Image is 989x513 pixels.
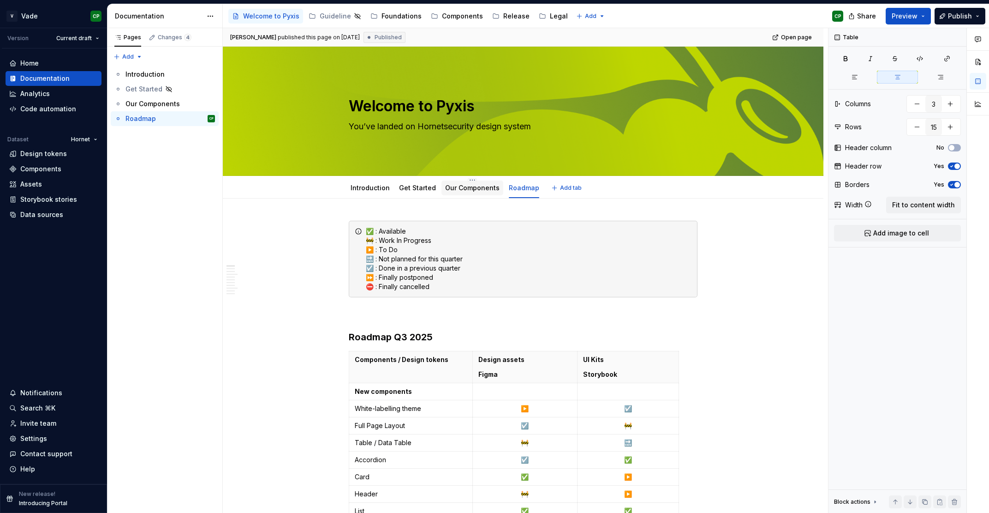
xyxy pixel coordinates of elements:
[355,404,467,413] p: White-labelling theme
[21,12,38,21] div: Vade
[834,498,870,506] div: Block actions
[936,144,944,151] label: No
[845,162,882,171] div: Header row
[583,355,673,364] p: UI Kits
[845,122,862,132] div: Rows
[6,102,101,116] a: Code automation
[228,9,303,24] a: Welcome to Pyxis
[125,70,165,79] div: Introduction
[209,114,214,123] div: CP
[550,12,568,21] div: Legal
[857,12,876,21] span: Share
[349,331,697,344] h3: Roadmap Q3 2025
[583,370,617,378] strong: Storybook
[20,59,39,68] div: Home
[355,387,412,395] strong: New components
[355,355,467,364] p: Components / Design tokens
[509,184,539,192] a: Roadmap
[442,12,483,21] div: Components
[7,136,29,143] div: Dataset
[6,447,101,461] button: Contact support
[20,210,63,219] div: Data sources
[505,178,543,197] div: Roadmap
[892,200,955,210] span: Fit to content width
[6,386,101,400] button: Notifications
[6,431,101,446] a: Settings
[19,490,55,498] p: New release!
[6,146,101,161] a: Design tokens
[115,12,202,21] div: Documentation
[445,184,500,192] a: Our Components
[111,111,219,126] a: RoadmapCP
[583,489,673,499] p: ▶️
[399,184,436,192] a: Get Started
[441,178,503,197] div: Our Components
[6,416,101,431] a: Invite team
[781,34,812,41] span: Open page
[886,8,931,24] button: Preview
[20,465,35,474] div: Help
[320,12,351,21] div: Guideline
[71,136,90,143] span: Hornet
[845,180,870,189] div: Borders
[67,133,101,146] button: Hornet
[548,181,586,194] button: Add tab
[125,99,180,109] div: Our Components
[583,404,673,413] p: ☑️
[834,495,879,508] div: Block actions
[111,67,219,82] a: Introduction
[243,12,299,21] div: Welcome to Pyxis
[20,434,47,443] div: Settings
[278,34,360,41] div: published this page on [DATE]
[478,472,572,482] p: ✅
[355,421,467,430] p: Full Page Layout
[844,8,882,24] button: Share
[845,200,863,210] div: Width
[6,86,101,101] a: Analytics
[478,404,572,413] p: ▶️
[347,95,696,117] textarea: Welcome to Pyxis
[20,164,61,174] div: Components
[935,8,985,24] button: Publish
[873,229,929,238] span: Add image to cell
[583,421,673,430] p: 🚧
[769,31,816,44] a: Open page
[886,197,961,213] button: Fit to content width
[535,9,572,24] a: Legal
[20,419,56,428] div: Invite team
[381,12,422,21] div: Foundations
[20,104,76,114] div: Code automation
[125,84,162,94] div: Get Started
[845,143,892,152] div: Header column
[20,388,62,398] div: Notifications
[6,56,101,71] a: Home
[20,74,70,83] div: Documentation
[56,35,92,42] span: Current draft
[111,67,219,126] div: Page tree
[7,35,29,42] div: Version
[347,119,696,134] textarea: You’ve landed on Hornetsecurity design system
[948,12,972,21] span: Publish
[585,12,596,20] span: Add
[503,12,530,21] div: Release
[20,404,55,413] div: Search ⌘K
[478,489,572,499] p: 🚧
[6,11,18,22] div: V
[366,227,691,291] div: ✅ : Available 🚧 : Work In Progress ▶️ : To Do 🔜 : Not planned for this quarter ☑️ : Done in a pre...
[573,10,608,23] button: Add
[355,438,467,447] p: Table / Data Table
[20,89,50,98] div: Analytics
[583,438,673,447] p: 🔜
[427,9,487,24] a: Components
[111,50,145,63] button: Add
[6,192,101,207] a: Storybook stories
[111,97,219,111] a: Our Components
[395,178,440,197] div: Get Started
[52,32,103,45] button: Current draft
[351,184,390,192] a: Introduction
[228,7,572,25] div: Page tree
[93,12,100,20] div: CP
[20,449,72,459] div: Contact support
[489,9,533,24] a: Release
[355,455,467,465] p: Accordion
